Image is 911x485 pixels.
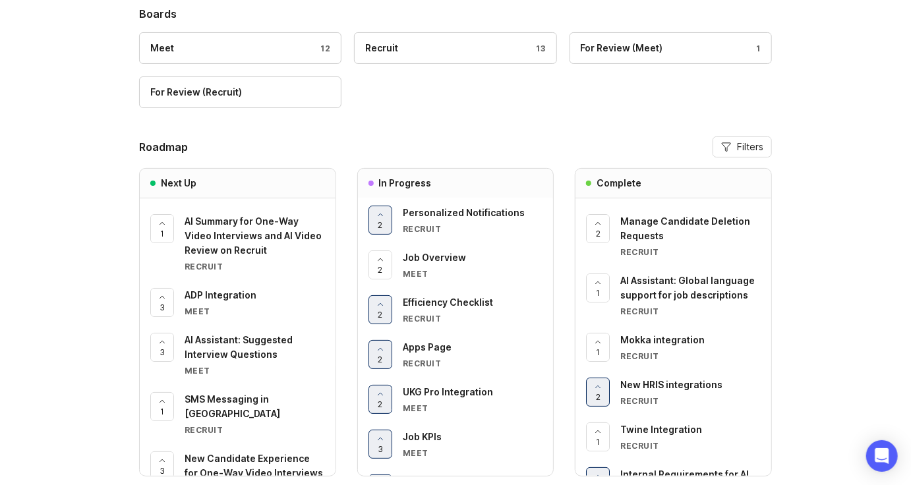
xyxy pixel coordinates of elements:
[185,288,325,317] a: ADP IntegrationMeet
[620,424,702,435] span: Twine Integration
[185,289,256,300] span: ADP Integration
[378,399,382,410] span: 2
[139,6,772,22] h1: Boards
[596,391,601,403] span: 2
[403,403,543,414] div: Meet
[713,136,772,157] button: Filters
[185,365,325,376] div: Meet
[160,347,165,358] span: 3
[368,385,392,414] button: 2
[161,177,196,190] h3: Next Up
[403,340,543,369] a: Apps PageRecruit
[185,215,322,256] span: AI Summary for One-Way Video Interviews and AI Video Review on Recruit
[368,340,392,369] button: 2
[150,392,174,421] button: 1
[403,386,493,397] span: UKG Pro Integration
[139,139,188,155] h2: Roadmap
[403,431,442,442] span: Job KPIs
[586,273,610,302] button: 1
[620,334,705,345] span: Mokka integration
[596,436,600,447] span: 1
[620,214,761,258] a: Manage Candidate Deletion RequestsRecruit
[160,302,165,313] span: 3
[586,378,610,407] button: 2
[620,422,761,451] a: Twine IntegrationRecruit
[403,297,493,308] span: Efficiency Checklist
[620,379,722,390] span: New HRIS integrations
[368,250,392,279] button: 2
[403,206,543,235] a: Personalized NotificationsRecruit
[866,440,898,472] div: Open Intercom Messenger
[150,333,174,362] button: 3
[403,223,543,235] div: Recruit
[620,215,750,241] span: Manage Candidate Deletion Requests
[365,41,398,55] div: Recruit
[379,177,432,190] h3: In Progress
[586,333,610,362] button: 1
[620,306,761,317] div: Recruit
[403,341,452,353] span: Apps Page
[139,32,341,64] a: Meet12
[314,43,330,54] div: 12
[581,41,663,55] div: For Review (Meet)
[530,43,546,54] div: 13
[737,140,763,154] span: Filters
[185,453,323,478] span: New Candidate Experience for One-Way Video Interviews
[368,295,392,324] button: 2
[403,207,525,218] span: Personalized Notifications
[185,333,325,376] a: AI Assistant: Suggested Interview QuestionsMeet
[150,41,174,55] div: Meet
[403,268,543,279] div: Meet
[185,214,325,272] a: AI Summary for One-Way Video Interviews and AI Video Review on RecruitRecruit
[620,440,761,451] div: Recruit
[185,392,325,436] a: SMS Messaging in [GEOGRAPHIC_DATA]Recruit
[378,443,383,455] span: 3
[150,288,174,317] button: 3
[403,447,543,459] div: Meet
[354,32,556,64] a: Recruit13
[185,393,280,419] span: SMS Messaging in [GEOGRAPHIC_DATA]
[185,424,325,436] div: Recruit
[403,313,543,324] div: Recruit
[596,228,601,239] span: 2
[586,422,610,451] button: 1
[378,354,382,365] span: 2
[403,252,466,263] span: Job Overview
[368,206,392,235] button: 2
[403,295,543,324] a: Efficiency ChecklistRecruit
[150,214,174,243] button: 1
[403,385,543,414] a: UKG Pro IntegrationMeet
[378,219,382,231] span: 2
[403,250,543,279] a: Job OverviewMeet
[403,430,543,459] a: Job KPIsMeet
[378,264,382,275] span: 2
[570,32,772,64] a: For Review (Meet)1
[150,451,174,480] button: 3
[620,246,761,258] div: Recruit
[185,334,293,360] span: AI Assistant: Suggested Interview Questions
[620,273,761,317] a: AI Assistant: Global language support for job descriptionsRecruit
[403,358,543,369] div: Recruit
[160,228,164,239] span: 1
[150,85,242,100] div: For Review (Recruit)
[185,306,325,317] div: Meet
[596,287,600,299] span: 1
[620,333,761,362] a: Mokka integrationRecruit
[160,465,165,476] span: 3
[139,76,341,108] a: For Review (Recruit)
[596,347,600,358] span: 1
[620,378,761,407] a: New HRIS integrationsRecruit
[620,275,755,300] span: AI Assistant: Global language support for job descriptions
[378,309,382,320] span: 2
[597,177,641,190] h3: Complete
[185,261,325,272] div: Recruit
[586,214,610,243] button: 2
[620,351,761,362] div: Recruit
[620,395,761,407] div: Recruit
[160,406,164,417] span: 1
[368,430,392,459] button: 3
[749,43,761,54] div: 1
